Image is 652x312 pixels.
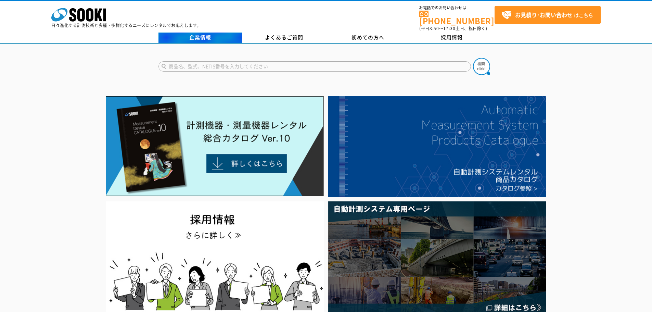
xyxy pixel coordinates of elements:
[351,34,384,41] span: 初めての方へ
[242,33,326,43] a: よくあるご質問
[328,96,546,197] img: 自動計測システムカタログ
[158,33,242,43] a: 企業情報
[158,61,471,72] input: 商品名、型式、NETIS番号を入力してください
[443,25,456,32] span: 17:30
[106,96,324,196] img: Catalog Ver10
[419,6,495,10] span: お電話でのお問い合わせは
[501,10,593,20] span: はこちら
[515,11,573,19] strong: お見積り･お問い合わせ
[410,33,494,43] a: 採用情報
[326,33,410,43] a: 初めての方へ
[473,58,490,75] img: btn_search.png
[51,23,201,27] p: 日々進化する計測技術と多種・多様化するニーズにレンタルでお応えします。
[419,11,495,25] a: [PHONE_NUMBER]
[419,25,487,32] span: (平日 ～ 土日、祝日除く)
[430,25,439,32] span: 8:50
[495,6,601,24] a: お見積り･お問い合わせはこちら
